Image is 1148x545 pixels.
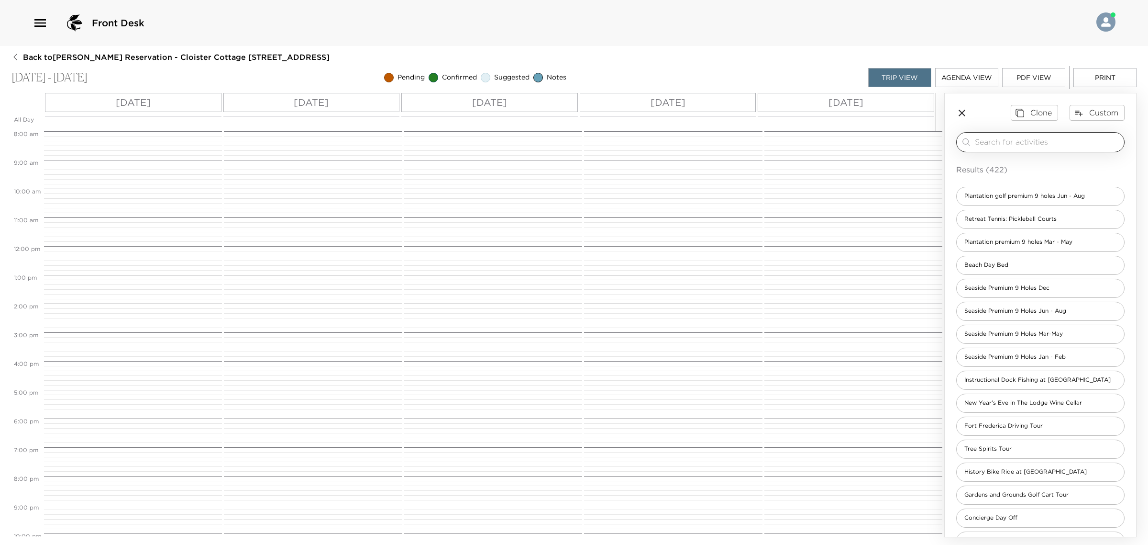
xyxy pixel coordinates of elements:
[957,422,1050,430] span: Fort Frederica Driving Tour
[956,256,1125,275] div: Beach Day Bed
[828,95,863,110] p: [DATE]
[956,187,1125,206] div: Plantation golf premium 9 holes Jun - Aug
[92,16,144,30] span: Front Desk
[868,68,931,87] button: Trip View
[14,116,42,124] p: All Day
[957,261,1016,269] span: Beach Day Bed
[956,463,1125,482] div: History Bike Ride at [GEOGRAPHIC_DATA]
[11,303,41,310] span: 2:00 PM
[935,68,998,87] button: Agenda View
[957,215,1064,223] span: Retreat Tennis: Pickleball Courts
[494,73,530,82] span: Suggested
[1011,105,1058,120] button: Clone
[957,238,1080,246] span: Plantation premium 9 holes Mar - May
[957,514,1025,522] span: Concierge Day Off
[957,192,1093,200] span: Plantation golf premium 9 holes Jun - Aug
[975,136,1120,148] input: Search for activities
[11,533,44,540] span: 10:00 PM
[956,394,1125,413] div: New Year’s Eve in The Lodge Wine Cellar
[956,486,1125,505] div: Gardens and Grounds Golf Cart Tour
[1070,105,1125,120] button: Custom
[11,52,330,62] button: Back to[PERSON_NAME] Reservation - Cloister Cottage [STREET_ADDRESS]
[1073,68,1137,87] button: Print
[957,376,1118,384] span: Instructional Dock Fishing at [GEOGRAPHIC_DATA]
[1002,68,1065,87] button: PDF View
[956,279,1125,298] div: Seaside Premium 9 Holes Dec
[11,446,41,454] span: 7:00 PM
[956,371,1125,390] div: Instructional Dock Fishing at [GEOGRAPHIC_DATA]
[11,360,41,367] span: 4:00 PM
[401,93,578,112] button: [DATE]
[11,418,41,425] span: 6:00 PM
[957,491,1076,499] span: Gardens and Grounds Golf Cart Tour
[294,95,329,110] p: [DATE]
[11,130,41,137] span: 8:00 AM
[956,348,1125,367] div: Seaside Premium 9 Holes Jan - Feb
[45,93,221,112] button: [DATE]
[956,440,1125,459] div: Tree Spirits Tour
[11,216,41,224] span: 11:00 AM
[957,353,1073,361] span: Seaside Premium 9 Holes Jan - Feb
[956,233,1125,252] div: Plantation premium 9 holes Mar - May
[957,307,1074,315] span: Seaside Premium 9 Holes Jun - Aug
[63,11,86,34] img: logo
[956,325,1125,344] div: Seaside Premium 9 Holes Mar-May
[11,475,41,482] span: 8:00 PM
[442,73,477,82] span: Confirmed
[1096,12,1115,32] img: User
[11,245,43,252] span: 12:00 PM
[11,274,39,281] span: 1:00 PM
[956,302,1125,321] div: Seaside Premium 9 Holes Jun - Aug
[472,95,507,110] p: [DATE]
[223,93,400,112] button: [DATE]
[957,284,1057,292] span: Seaside Premium 9 Holes Dec
[11,159,41,166] span: 9:00 AM
[956,210,1125,229] div: Retreat Tennis: Pickleball Courts
[580,93,756,112] button: [DATE]
[957,330,1071,338] span: Seaside Premium 9 Holes Mar-May
[957,468,1094,476] span: History Bike Ride at [GEOGRAPHIC_DATA]
[547,73,566,82] span: Notes
[116,95,151,110] p: [DATE]
[956,164,1125,175] p: Results (422)
[957,399,1090,407] span: New Year’s Eve in The Lodge Wine Cellar
[651,95,685,110] p: [DATE]
[11,389,41,396] span: 5:00 PM
[11,504,41,511] span: 9:00 PM
[956,417,1125,436] div: Fort Frederica Driving Tour
[11,331,41,339] span: 3:00 PM
[11,71,88,85] p: [DATE] - [DATE]
[397,73,425,82] span: Pending
[956,509,1125,528] div: Concierge Day Off
[957,445,1019,453] span: Tree Spirits Tour
[758,93,934,112] button: [DATE]
[11,188,43,195] span: 10:00 AM
[23,52,330,62] span: Back to [PERSON_NAME] Reservation - Cloister Cottage [STREET_ADDRESS]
